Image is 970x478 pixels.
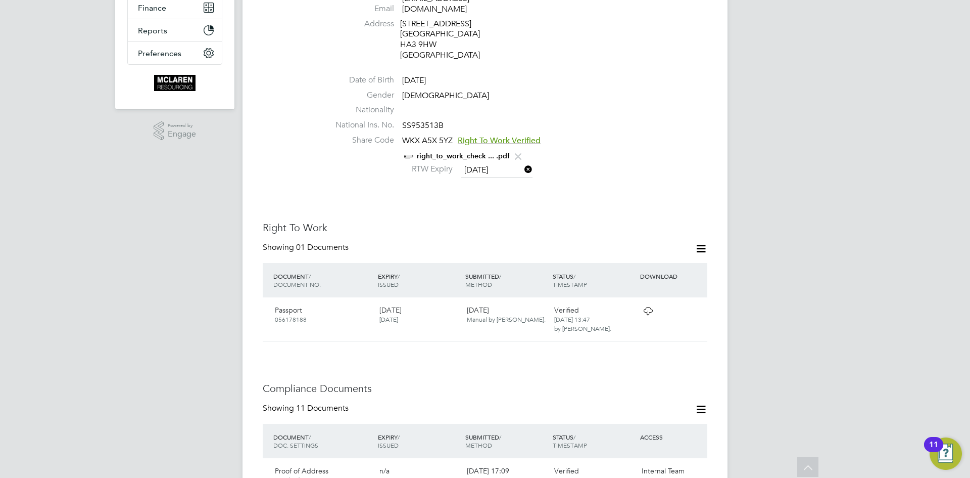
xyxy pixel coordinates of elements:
[309,272,311,280] span: /
[554,324,611,332] span: by [PERSON_NAME].
[375,428,463,454] div: EXPIRY
[323,105,394,115] label: Nationality
[458,136,541,146] span: Right To Work Verified
[309,433,311,441] span: /
[929,445,938,458] div: 11
[463,301,550,328] div: [DATE]
[553,441,587,449] span: TIMESTAMP
[273,280,321,288] span: DOCUMENT NO.
[638,267,707,285] div: DOWNLOAD
[154,75,195,91] img: mclaren-logo-retina.png
[465,280,492,288] span: METHOD
[400,19,496,61] div: [STREET_ADDRESS] [GEOGRAPHIC_DATA] HA3 9HW [GEOGRAPHIC_DATA]
[323,19,394,29] label: Address
[275,466,328,475] span: Proof of Address
[573,433,575,441] span: /
[554,315,590,323] span: [DATE] 13:47
[296,403,349,413] span: 11 Documents
[323,120,394,131] label: National Ins. No.
[402,136,453,146] span: WKX A5X 5YZ
[375,267,463,293] div: EXPIRY
[499,433,501,441] span: /
[271,428,375,454] div: DOCUMENT
[550,428,638,454] div: STATUS
[553,280,587,288] span: TIMESTAMP
[461,163,532,178] input: Select one
[273,441,318,449] span: DOC. SETTINGS
[323,90,394,101] label: Gender
[263,382,707,395] h3: Compliance Documents
[402,164,453,175] label: RTW Expiry
[930,438,962,470] button: Open Resource Center, 11 new notifications
[554,466,579,475] span: Verified
[573,272,575,280] span: /
[138,3,166,13] span: Finance
[168,130,196,139] span: Engage
[271,267,375,293] div: DOCUMENT
[499,272,501,280] span: /
[554,306,579,315] span: Verified
[271,301,375,328] div: Passport
[379,466,390,475] span: n/a
[463,267,550,293] div: SUBMITTED
[323,4,394,14] label: Email
[275,315,307,323] span: 056178188
[638,428,707,446] div: ACCESS
[138,49,181,58] span: Preferences
[379,315,398,323] span: [DATE]
[263,221,707,234] h3: Right To Work
[323,135,394,146] label: Share Code
[128,42,222,64] button: Preferences
[296,242,349,252] span: 01 Documents
[375,301,463,328] div: [DATE]
[263,242,351,253] div: Showing
[402,75,426,85] span: [DATE]
[154,121,197,141] a: Powered byEngage
[128,19,222,41] button: Reports
[402,91,489,101] span: [DEMOGRAPHIC_DATA]
[378,441,399,449] span: ISSUED
[127,75,222,91] a: Go to home page
[323,75,394,85] label: Date of Birth
[402,120,444,131] span: SS953513B
[138,26,167,35] span: Reports
[263,403,351,414] div: Showing
[417,152,510,160] a: right_to_work_check ... .pdf
[465,441,492,449] span: METHOD
[168,121,196,130] span: Powered by
[398,272,400,280] span: /
[463,428,550,454] div: SUBMITTED
[467,315,546,323] span: Manual by [PERSON_NAME].
[550,267,638,293] div: STATUS
[378,280,399,288] span: ISSUED
[398,433,400,441] span: /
